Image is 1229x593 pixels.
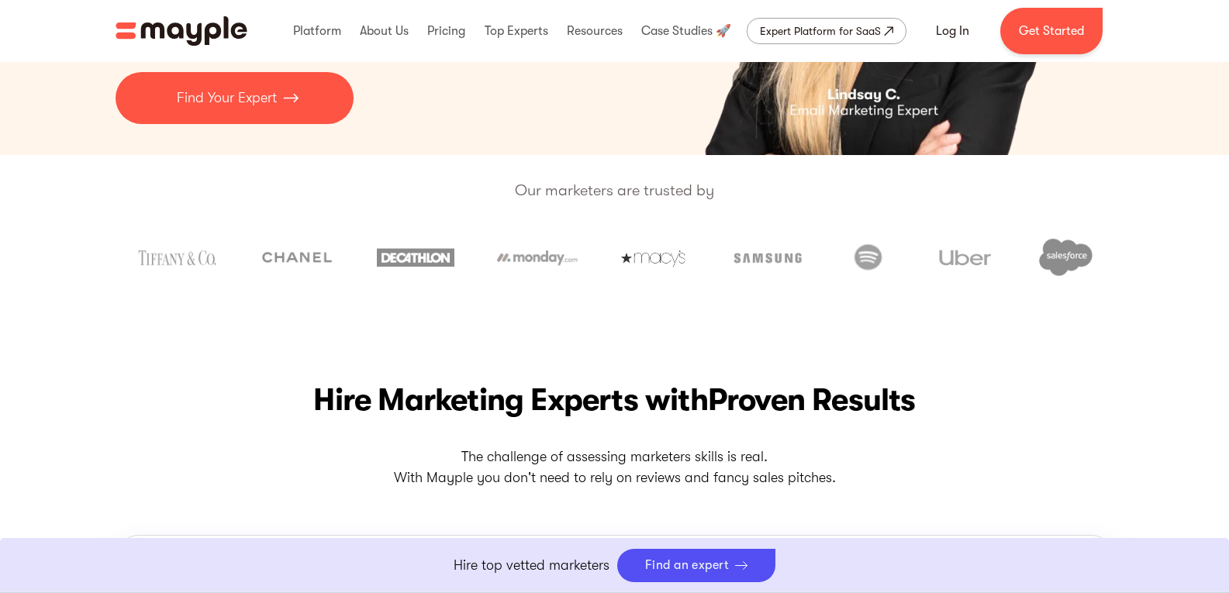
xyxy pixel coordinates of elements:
[356,6,413,56] div: About Us
[747,18,906,44] a: Expert Platform for SaaS
[116,378,1114,422] h2: Hire Marketing Experts with
[116,16,247,46] img: Mayple logo
[177,88,277,109] p: Find Your Expert
[481,6,552,56] div: Top Experts
[1000,8,1103,54] a: Get Started
[563,6,627,56] div: Resources
[116,16,247,46] a: home
[760,22,881,40] div: Expert Platform for SaaS
[708,382,916,418] span: Proven Results
[116,72,354,124] a: Find Your Expert
[917,12,988,50] a: Log In
[116,446,1114,488] p: The challenge of assessing marketers skills is real. With Mayple you don't need to rely on review...
[289,6,345,56] div: Platform
[423,6,469,56] div: Pricing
